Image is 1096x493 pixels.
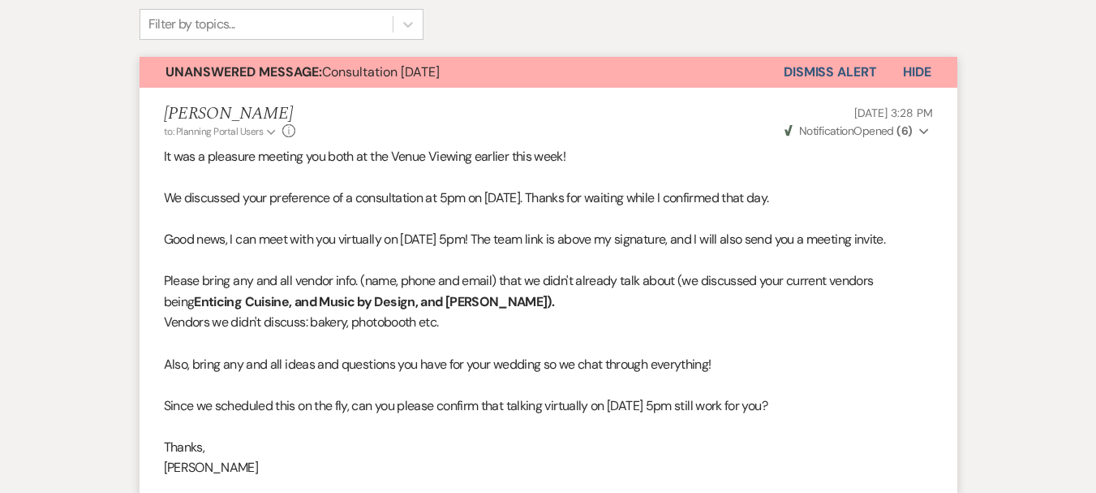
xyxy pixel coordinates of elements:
[784,123,913,138] span: Opened
[164,229,933,250] p: Good news, I can meet with you virtually on [DATE] 5pm! The team link is above my signature, and ...
[164,457,933,478] p: [PERSON_NAME]
[896,123,912,138] strong: ( 6 )
[164,188,933,209] p: We discussed your preference of a consultation at 5pm on [DATE]. Thanks for waiting while I confi...
[799,123,853,138] span: Notification
[164,125,264,138] span: to: Planning Portal Users
[164,146,933,167] p: It was a pleasure meeting you both at the Venue Viewing earlier this week!
[164,354,933,375] p: Also, bring any and all ideas and questions you have for your wedding so we chat through everything!
[164,396,933,417] p: Since we scheduled this on the fly, can you please confirm that talking virtually on [DATE] 5pm s...
[164,104,296,124] h5: [PERSON_NAME]
[194,293,554,310] strong: Enticing Cuisine, and Music by Design, and [PERSON_NAME]).
[164,312,933,333] p: Vendors we didn't discuss: bakery, photobooth etc.
[165,63,322,80] strong: Unanswered Message:
[903,63,931,80] span: Hide
[164,270,933,312] p: Please bring any and all vendor info. (name, phone and email) that we didn't already talk about (...
[148,15,235,34] div: Filter by topics...
[782,123,933,140] button: NotificationOpened (6)
[164,124,279,139] button: to: Planning Portal Users
[165,63,440,80] span: Consultation [DATE]
[140,57,784,88] button: Unanswered Message:Consultation [DATE]
[854,106,932,120] span: [DATE] 3:28 PM
[877,57,957,88] button: Hide
[164,437,933,458] p: Thanks,
[784,57,877,88] button: Dismiss Alert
